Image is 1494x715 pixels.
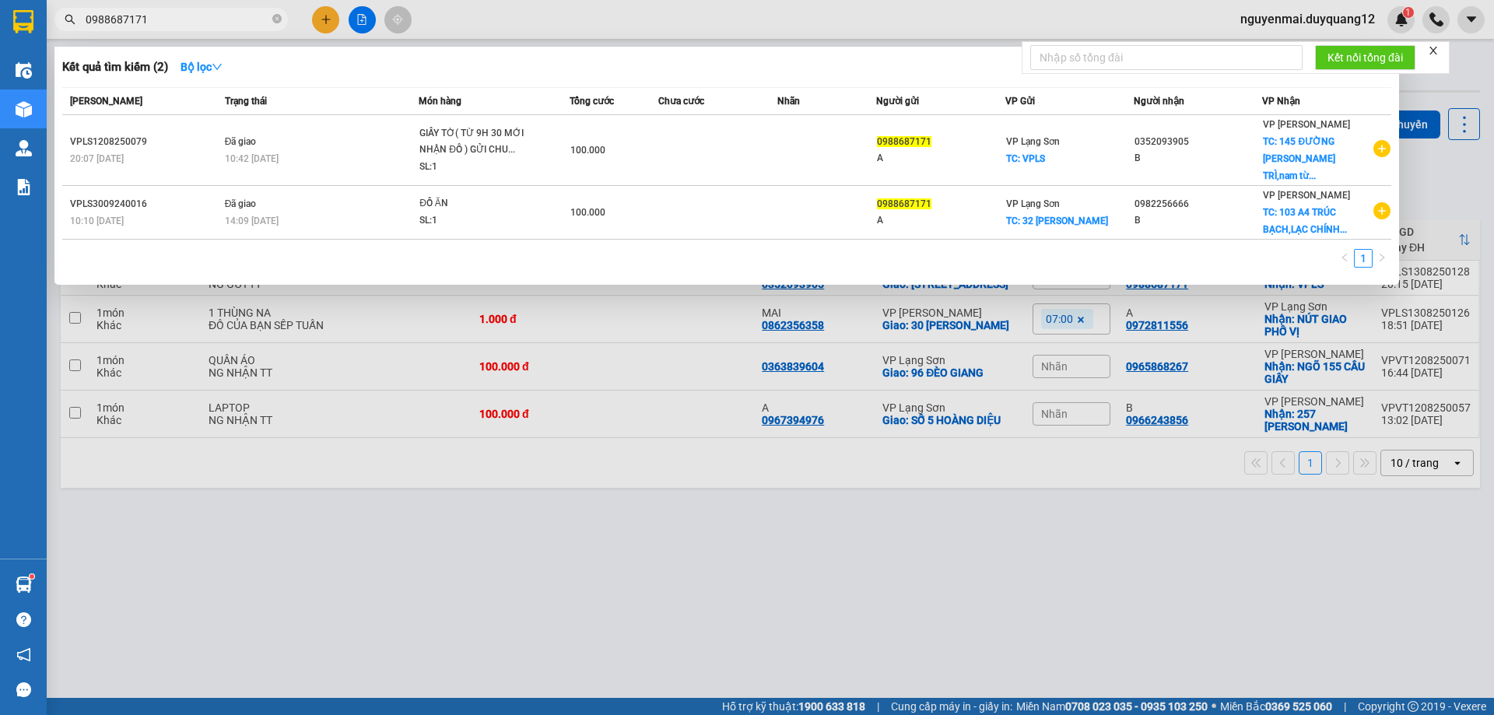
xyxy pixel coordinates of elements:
[1377,253,1387,262] span: right
[1263,207,1347,235] span: TC: 103 A4 TRÚC BẠCH,LẠC CHÍNH...
[1340,253,1349,262] span: left
[16,647,31,662] span: notification
[1006,153,1045,164] span: TC: VPLS
[225,216,279,226] span: 14:09 [DATE]
[1135,212,1261,229] div: B
[225,153,279,164] span: 10:42 [DATE]
[272,14,282,23] span: close-circle
[1135,150,1261,166] div: B
[1373,202,1391,219] span: plus-circle
[419,212,536,230] div: SL: 1
[877,198,931,209] span: 0988687171
[570,145,605,156] span: 100.000
[1263,190,1350,201] span: VP [PERSON_NAME]
[1373,249,1391,268] button: right
[70,96,142,107] span: [PERSON_NAME]
[1006,198,1060,209] span: VP Lạng Sơn
[1005,96,1035,107] span: VP Gửi
[1428,45,1439,56] span: close
[1263,119,1350,130] span: VP [PERSON_NAME]
[1135,196,1261,212] div: 0982256666
[30,574,34,579] sup: 1
[16,140,32,156] img: warehouse-icon
[225,198,257,209] span: Đã giao
[876,96,919,107] span: Người gửi
[1030,45,1303,70] input: Nhập số tổng đài
[1335,249,1354,268] li: Previous Page
[877,136,931,147] span: 0988687171
[1262,96,1300,107] span: VP Nhận
[181,61,223,73] strong: Bộ lọc
[1335,249,1354,268] button: left
[419,125,536,159] div: GIẤY TỜ( TỪ 9H 30 MỚI NHẬN ĐỒ ) GỬI CHU...
[212,61,223,72] span: down
[658,96,704,107] span: Chưa cước
[70,216,124,226] span: 10:10 [DATE]
[1355,250,1372,267] a: 1
[570,96,614,107] span: Tổng cước
[225,136,257,147] span: Đã giao
[777,96,800,107] span: Nhãn
[419,159,536,176] div: SL: 1
[1263,136,1335,181] span: TC: 145 ĐƯỜNG [PERSON_NAME] TRÌ,nam từ...
[16,612,31,627] span: question-circle
[877,212,1004,229] div: A
[1373,140,1391,157] span: plus-circle
[168,54,235,79] button: Bộ lọcdown
[16,577,32,593] img: warehouse-icon
[877,150,1004,166] div: A
[225,96,267,107] span: Trạng thái
[1327,49,1403,66] span: Kết nối tổng đài
[272,12,282,27] span: close-circle
[62,59,168,75] h3: Kết quả tìm kiếm ( 2 )
[1134,96,1184,107] span: Người nhận
[570,207,605,218] span: 100.000
[86,11,269,28] input: Tìm tên, số ĐT hoặc mã đơn
[1373,249,1391,268] li: Next Page
[1006,216,1108,226] span: TC: 32 [PERSON_NAME]
[16,179,32,195] img: solution-icon
[16,101,32,117] img: warehouse-icon
[65,14,75,25] span: search
[70,196,220,212] div: VPLS3009240016
[1135,134,1261,150] div: 0352093905
[16,682,31,697] span: message
[70,153,124,164] span: 20:07 [DATE]
[13,10,33,33] img: logo-vxr
[1315,45,1415,70] button: Kết nối tổng đài
[70,134,220,150] div: VPLS1208250079
[1006,136,1060,147] span: VP Lạng Sơn
[419,195,536,212] div: ĐỒ ĂN
[419,96,461,107] span: Món hàng
[1354,249,1373,268] li: 1
[16,62,32,79] img: warehouse-icon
